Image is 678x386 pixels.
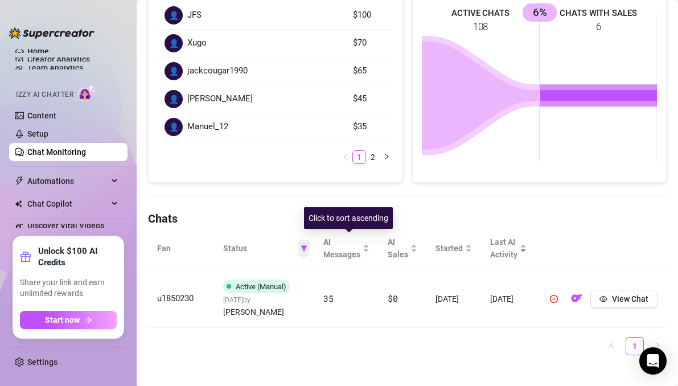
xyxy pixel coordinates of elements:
[435,242,463,254] span: Started
[426,270,481,328] td: [DATE]
[353,120,387,134] article: $35
[187,120,228,134] span: Manuel_12
[366,150,380,164] li: 2
[27,47,49,56] a: Home
[27,129,48,138] a: Setup
[353,9,387,22] article: $100
[481,227,536,270] th: Last AI Activity
[20,311,117,329] button: Start nowarrow-right
[490,236,517,261] span: Last AI Activity
[626,338,643,355] a: 1
[187,36,207,50] span: Xugo
[388,293,397,304] span: $0
[352,150,366,164] li: 1
[16,89,73,100] span: Izzy AI Chatter
[27,195,108,213] span: Chat Copilot
[648,337,667,355] li: Next Page
[78,85,96,101] img: AI Chatter
[148,211,667,227] h4: Chats
[165,6,183,24] div: 👤
[27,221,104,230] a: Discover Viral Videos
[84,316,92,324] span: arrow-right
[27,63,83,72] a: Team Analytics
[236,282,286,291] span: Active (Manual)
[165,62,183,80] div: 👤
[481,270,536,328] td: [DATE]
[339,150,352,164] button: left
[301,245,307,252] span: filter
[27,358,57,367] a: Settings
[353,64,387,78] article: $65
[603,337,621,355] li: Previous Page
[27,147,86,157] a: Chat Monitoring
[304,207,393,229] div: Click to sort ascending
[626,337,644,355] li: 1
[379,227,426,270] th: AI Sales
[20,251,31,262] span: gift
[339,150,352,164] li: Previous Page
[165,34,183,52] div: 👤
[9,27,94,39] img: logo-BBDzfeDw.svg
[590,290,658,308] button: View Chat
[15,176,24,186] span: thunderbolt
[165,90,183,108] div: 👤
[654,342,661,349] span: right
[426,227,481,270] th: Started
[187,92,253,106] span: [PERSON_NAME]
[568,290,586,308] button: OF
[148,227,214,270] th: Fan
[599,295,607,303] span: eye
[27,111,56,120] a: Content
[603,337,621,355] button: left
[568,297,586,306] a: OF
[15,200,22,208] img: Chat Copilot
[609,342,615,349] span: left
[187,9,202,22] span: JFS
[223,242,296,254] span: Status
[45,315,80,325] span: Start now
[187,64,248,78] span: jackcougar1990
[612,294,648,303] span: View Chat
[38,245,117,268] strong: Unlock $100 AI Credits
[342,153,349,160] span: left
[367,151,379,163] a: 2
[353,151,365,163] a: 1
[165,118,183,136] div: 👤
[323,293,333,304] span: 35
[27,172,108,190] span: Automations
[383,153,390,160] span: right
[157,293,194,303] span: u1850230
[314,227,379,270] th: AI Messages
[27,50,118,68] a: Creator Analytics
[223,296,284,317] span: [DATE] by
[639,347,667,375] div: Open Intercom Messenger
[380,150,393,164] li: Next Page
[380,150,393,164] button: right
[353,36,387,50] article: $70
[223,306,284,318] span: [PERSON_NAME]
[20,277,117,299] span: Share your link and earn unlimited rewards
[550,295,558,303] span: pause-circle
[323,236,360,261] span: AI Messages
[353,92,387,106] article: $45
[571,293,582,304] img: OF
[648,337,667,355] button: right
[388,236,408,261] span: AI Sales
[298,240,310,257] span: filter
